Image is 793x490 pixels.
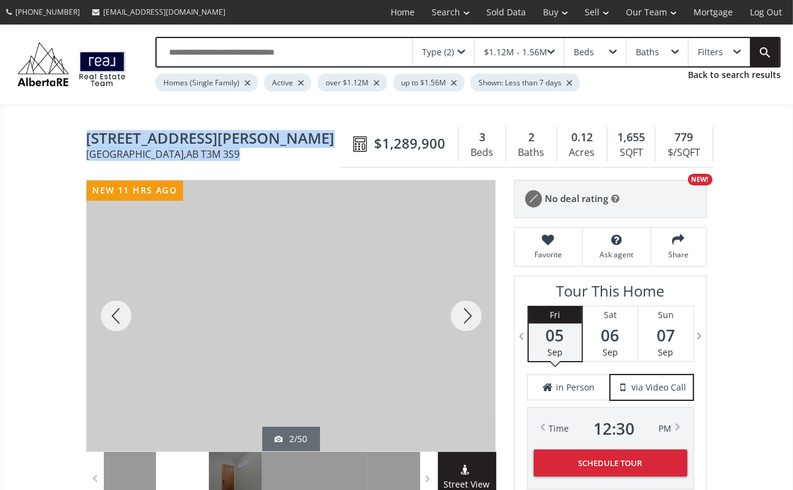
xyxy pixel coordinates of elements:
[589,249,644,260] span: Ask agent
[318,74,387,91] div: over $1.12M
[264,74,311,91] div: Active
[583,306,638,324] div: Sat
[563,144,601,162] div: Acres
[275,433,308,445] div: 2/50
[638,306,693,324] div: Sun
[527,282,694,306] h3: Tour This Home
[512,130,550,146] div: 2
[662,144,706,162] div: $/SQFT
[87,149,347,159] span: [GEOGRAPHIC_DATA] , AB T3M 3S9
[471,74,580,91] div: Shown: Less than 7 days
[574,48,594,56] div: Beds
[534,449,687,476] button: Schedule Tour
[465,144,499,162] div: Beds
[422,48,454,56] div: Type (2)
[688,174,713,185] div: NEW!
[657,249,700,260] span: Share
[593,420,635,437] span: 12 : 30
[583,327,638,344] span: 06
[155,74,258,91] div: Homes (Single Family)
[12,39,131,88] img: Logo
[465,130,499,146] div: 3
[547,346,563,358] span: Sep
[393,74,464,91] div: up to $1.56M
[636,48,659,56] div: Baths
[614,144,649,162] div: SQFT
[484,48,547,56] div: $1.12M - 1.56M
[688,69,781,81] a: Back to search results
[556,381,595,394] span: in Person
[529,306,582,324] div: Fri
[563,130,601,146] div: 0.12
[638,327,693,344] span: 07
[521,187,545,211] img: rating icon
[617,130,645,146] span: 1,655
[631,381,686,394] span: via Video Call
[658,346,674,358] span: Sep
[603,346,618,358] span: Sep
[87,181,496,451] div: 176 Marina Grove SE Calgary, AB T3M 3S9 - Photo 2 of 50
[698,48,723,56] div: Filters
[87,181,184,201] div: new 11 hrs ago
[87,130,347,149] span: 176 Marina Grove SE
[86,1,232,23] a: [EMAIL_ADDRESS][DOMAIN_NAME]
[375,134,446,153] span: $1,289,900
[103,7,225,17] span: [EMAIL_ADDRESS][DOMAIN_NAME]
[512,144,550,162] div: Baths
[545,192,609,205] span: No deal rating
[549,420,672,437] div: Time PM
[529,327,582,344] span: 05
[662,130,706,146] div: 779
[521,249,576,260] span: Favorite
[15,7,80,17] span: [PHONE_NUMBER]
